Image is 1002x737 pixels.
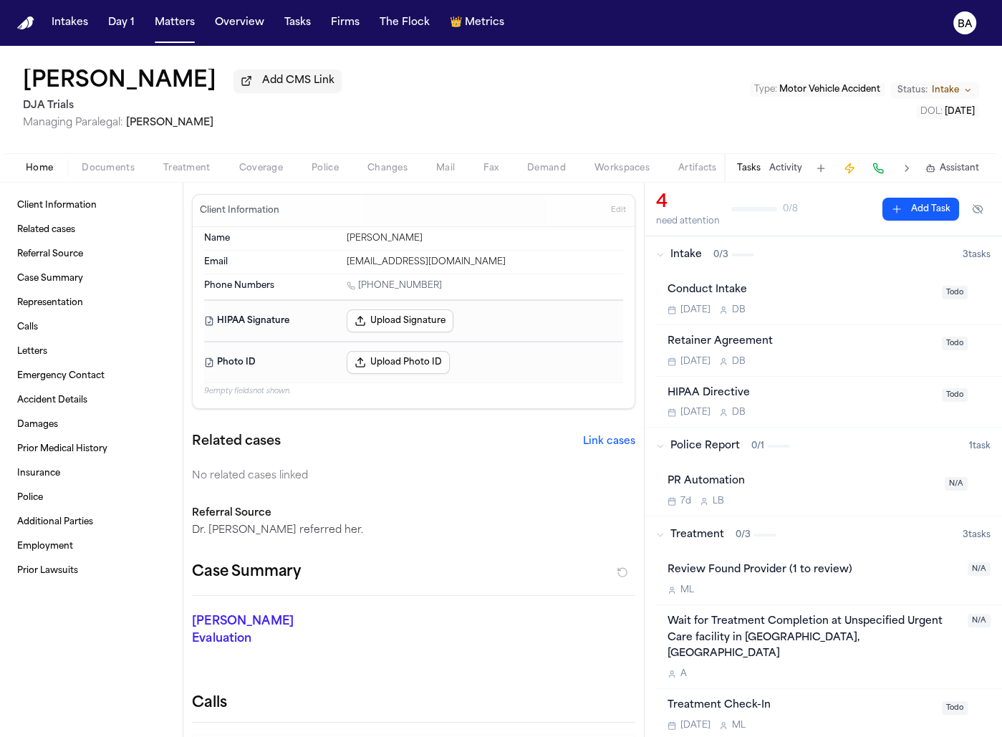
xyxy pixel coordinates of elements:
button: Matters [149,10,201,36]
a: Employment [11,535,171,558]
span: [DATE] [680,304,710,316]
p: 9 empty fields not shown. [204,386,623,397]
div: Open task: Review Found Provider (1 to review) [656,554,1002,605]
span: Todo [942,701,968,715]
div: need attention [656,216,720,227]
span: M L [680,584,694,596]
a: Day 1 [102,10,140,36]
a: Emergency Contact [11,365,171,387]
a: Damages [11,413,171,436]
a: Letters [11,340,171,363]
a: Additional Parties [11,511,171,534]
span: Intake [670,248,702,262]
button: Edit DOL: 2025-09-11 [916,105,979,119]
div: Retainer Agreement [668,334,933,350]
span: Intake [932,85,959,96]
span: 0 / 3 [713,249,728,261]
a: Client Information [11,194,171,217]
div: Treatment Check-In [668,698,933,714]
div: Open task: PR Automation [656,465,1002,516]
span: [DATE] [680,356,710,367]
span: Coverage [239,163,283,174]
button: Edit Type: Motor Vehicle Accident [750,82,885,97]
button: Overview [209,10,270,36]
span: Add CMS Link [262,74,334,88]
span: Assistant [940,163,979,174]
h1: [PERSON_NAME] [23,69,216,95]
h3: Client Information [197,205,282,216]
span: 3 task s [963,529,991,541]
dt: Email [204,256,338,268]
button: Link cases [583,435,635,449]
span: 0 / 8 [783,203,798,215]
button: Police Report0/11task [645,428,1002,465]
a: Police [11,486,171,509]
span: Phone Numbers [204,280,274,292]
span: Treatment [670,528,724,542]
div: Conduct Intake [668,282,933,299]
a: Case Summary [11,267,171,290]
span: D B [732,407,746,418]
span: N/A [968,562,991,576]
span: Treatment [163,163,211,174]
span: Documents [82,163,135,174]
div: HIPAA Directive [668,385,933,402]
button: Activity [769,163,802,174]
h3: Referral Source [192,506,635,521]
span: [PERSON_NAME] [126,117,213,128]
span: DOL : [920,107,943,116]
a: Prior Medical History [11,438,171,461]
span: N/A [945,477,968,491]
div: Open task: HIPAA Directive [656,377,1002,428]
span: [DATE] [680,720,710,731]
button: Treatment0/33tasks [645,516,1002,554]
span: Workspaces [594,163,650,174]
a: Calls [11,316,171,339]
span: Status: [897,85,928,96]
span: 7d [680,496,691,507]
button: Edit [607,199,630,222]
p: [PERSON_NAME] Evaluation [192,613,328,647]
h2: DJA Trials [23,97,342,115]
a: Tasks [279,10,317,36]
span: Police Report [670,439,740,453]
span: L B [713,496,724,507]
button: Make a Call [868,158,888,178]
span: Motor Vehicle Accident [779,85,880,94]
a: Intakes [46,10,94,36]
button: Change status from Intake [890,82,979,99]
h2: Related cases [192,432,281,452]
span: 1 task [969,440,991,452]
button: Firms [325,10,365,36]
dt: HIPAA Signature [204,309,338,332]
div: Review Found Provider (1 to review) [668,562,959,579]
button: Intake0/33tasks [645,236,1002,274]
span: Changes [367,163,408,174]
span: Managing Paralegal: [23,117,123,128]
a: Referral Source [11,243,171,266]
dt: Name [204,233,338,244]
span: D B [732,356,746,367]
button: Upload Signature [347,309,453,332]
span: Todo [942,286,968,299]
span: Mail [436,163,455,174]
img: Finch Logo [17,16,34,30]
a: Accident Details [11,389,171,412]
span: Demand [527,163,566,174]
button: Edit matter name [23,69,216,95]
a: Call 1 (310) 892-4378 [347,280,442,292]
div: 4 [656,191,720,214]
span: D B [732,304,746,316]
span: 0 / 1 [751,440,764,452]
span: Todo [942,388,968,402]
span: Edit [611,206,626,216]
button: crownMetrics [444,10,510,36]
div: Open task: Conduct Intake [656,274,1002,325]
button: The Flock [374,10,435,36]
span: 3 task s [963,249,991,261]
div: PR Automation [668,473,936,490]
button: Upload Photo ID [347,351,450,374]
